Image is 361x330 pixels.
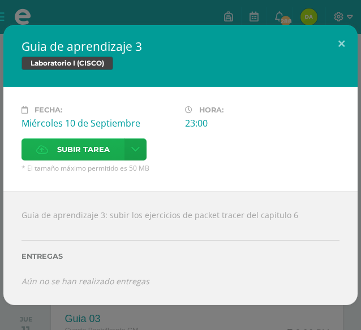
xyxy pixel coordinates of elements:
[3,191,358,305] div: Guía de aprendizaje 3: subir los ejercicios de packet tracer del capitulo 6
[22,57,113,70] span: Laboratorio I (CISCO)
[325,25,358,63] button: Close (Esc)
[22,252,339,260] label: Entregas
[22,163,339,173] span: * El tamaño máximo permitido es 50 MB
[22,38,339,54] h2: Guia de aprendizaje 3
[185,117,230,129] div: 23:00
[35,106,62,114] span: Fecha:
[199,106,224,114] span: Hora:
[22,276,149,286] i: Aún no se han realizado entregas
[22,117,176,129] div: Miércoles 10 de Septiembre
[57,139,110,160] span: Subir tarea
